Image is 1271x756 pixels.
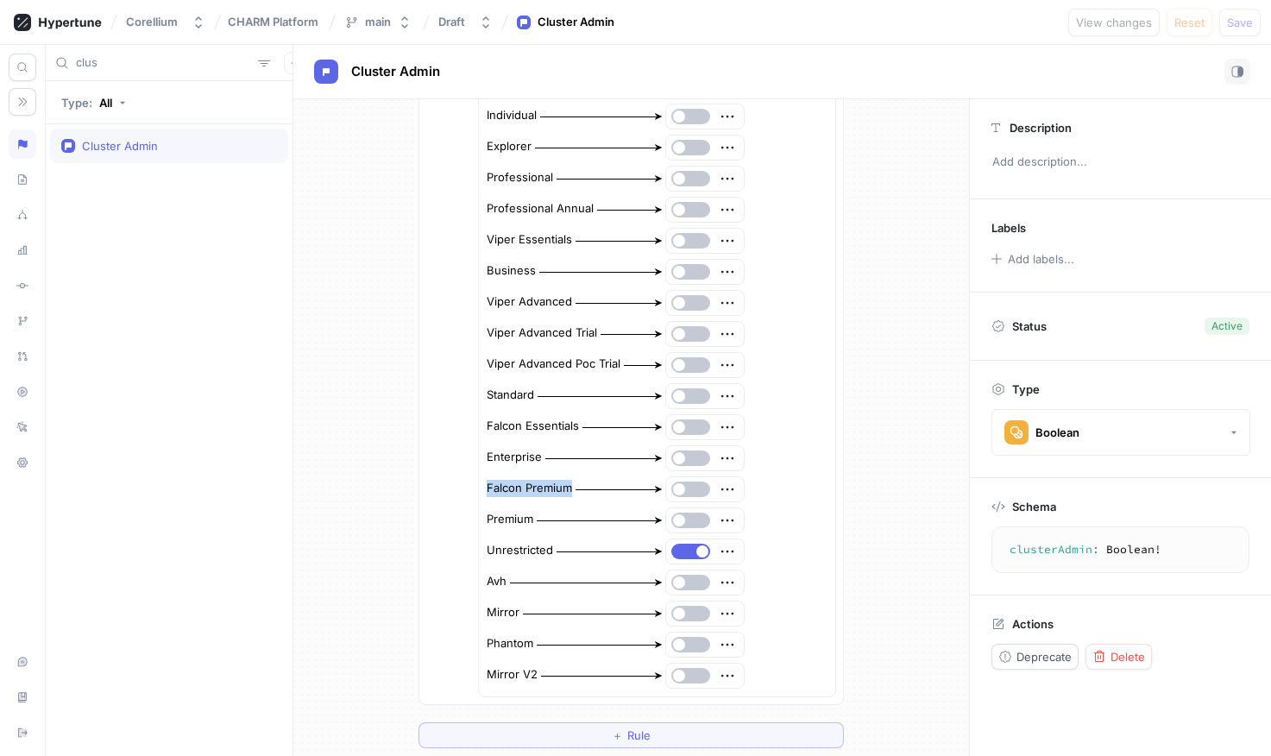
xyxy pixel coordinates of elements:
[991,409,1250,456] button: Boolean
[487,418,579,435] div: Falcon Essentials
[487,169,553,186] div: Professional
[487,480,572,497] div: Falcon Premium
[487,356,620,373] div: Viper Advanced Poc Trial
[1111,652,1145,662] span: Delete
[1085,644,1152,670] button: Delete
[119,8,212,36] button: Corellium
[9,236,36,265] div: Analytics
[351,65,440,79] span: Cluster Admin
[487,542,553,559] div: Unrestricted
[487,449,542,466] div: Enterprise
[487,200,594,217] div: Professional Annual
[1035,425,1079,440] div: Boolean
[1174,17,1205,28] span: Reset
[438,15,465,29] div: Draft
[9,683,36,712] div: Documentation
[985,148,1256,177] p: Add description...
[1211,318,1243,334] div: Active
[1068,9,1160,36] button: View changes
[76,54,251,72] input: Search...
[82,139,158,153] div: Cluster Admin
[1012,314,1047,338] p: Status
[431,8,500,36] button: Draft
[487,262,536,280] div: Business
[612,730,623,740] span: ＋
[99,96,112,110] div: All
[487,666,538,684] div: Mirror V2
[999,534,1242,565] textarea: clusterAdmin: Boolean!
[1012,500,1056,513] p: Schema
[418,722,844,748] button: ＋Rule
[487,293,572,311] div: Viper Advanced
[365,15,391,29] div: main
[1076,17,1152,28] span: View changes
[9,342,36,371] div: Pull requests
[61,96,92,110] p: Type:
[538,14,614,31] div: Cluster Admin
[55,87,132,117] button: Type: All
[9,718,36,747] div: Sign out
[1008,254,1074,265] div: Add labels...
[9,448,36,477] div: Settings
[487,604,519,621] div: Mirror
[487,573,507,590] div: Avh
[9,377,36,406] div: Preview
[9,271,36,300] div: Diff
[487,138,532,155] div: Explorer
[9,306,36,336] div: Branches
[9,647,36,677] div: Live chat
[487,231,572,249] div: Viper Essentials
[985,248,1079,270] button: Add labels...
[627,730,651,740] span: Rule
[228,16,318,28] span: CHARM Platform
[1012,617,1054,631] p: Actions
[991,644,1079,670] button: Deprecate
[487,387,534,404] div: Standard
[9,413,36,442] div: Logs
[9,129,36,159] div: Flags
[1016,652,1072,662] span: Deprecate
[1227,17,1253,28] span: Save
[9,165,36,194] div: Schema
[9,200,36,230] div: Experiments
[1219,9,1261,36] button: Save
[1167,9,1212,36] button: Reset
[1012,382,1040,396] p: Type
[1010,121,1072,135] p: Description
[487,107,537,124] div: Individual
[991,221,1026,235] p: Labels
[337,8,418,36] button: main
[126,15,178,29] div: Corellium
[487,324,597,342] div: Viper Advanced Trial
[487,511,533,528] div: Premium
[487,635,533,652] div: Phantom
